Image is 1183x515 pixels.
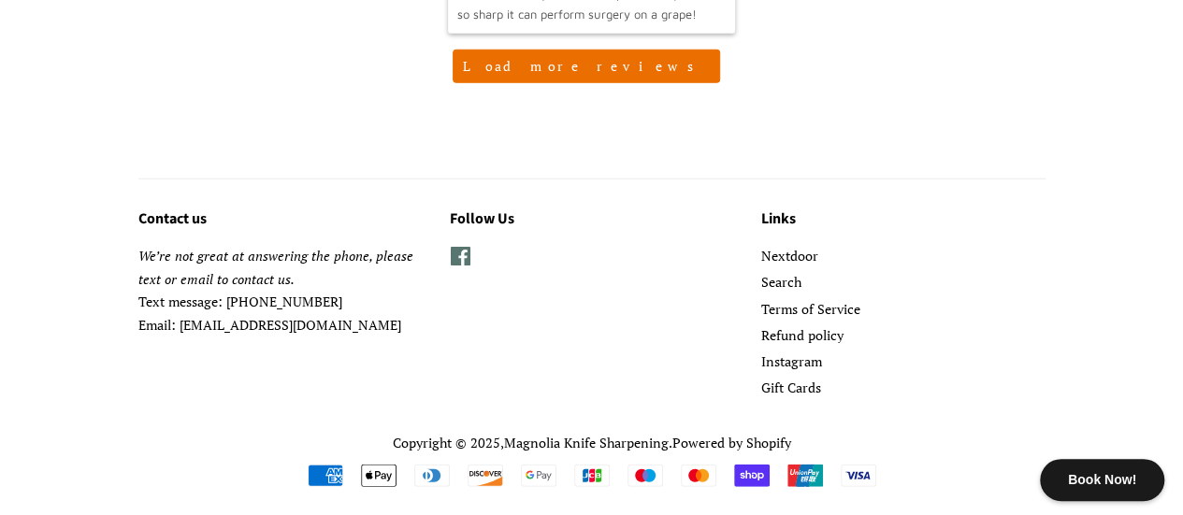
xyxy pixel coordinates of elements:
a: Magnolia Knife Sharpening [504,434,669,451]
a: Instagram [761,352,822,370]
h3: Contact us [138,207,422,232]
a: Refund policy [761,326,844,344]
p: Text message: [PHONE_NUMBER] Email: [EMAIL_ADDRESS][DOMAIN_NAME] [138,245,422,336]
a: Search [761,273,801,291]
em: We’re not great at answering the phone, please text or email to contact us. [138,247,413,288]
a: Nextdoor [761,247,818,265]
h3: Links [761,207,1045,232]
a: Terms of Service [761,300,860,318]
a: Powered by Shopify [672,434,791,451]
h3: Follow Us [450,207,733,232]
a: Gift Cards [761,379,821,396]
p: Copyright © 2025, . [138,432,1046,455]
button: Load more reviews [453,50,720,83]
div: Book Now! [1040,459,1164,501]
